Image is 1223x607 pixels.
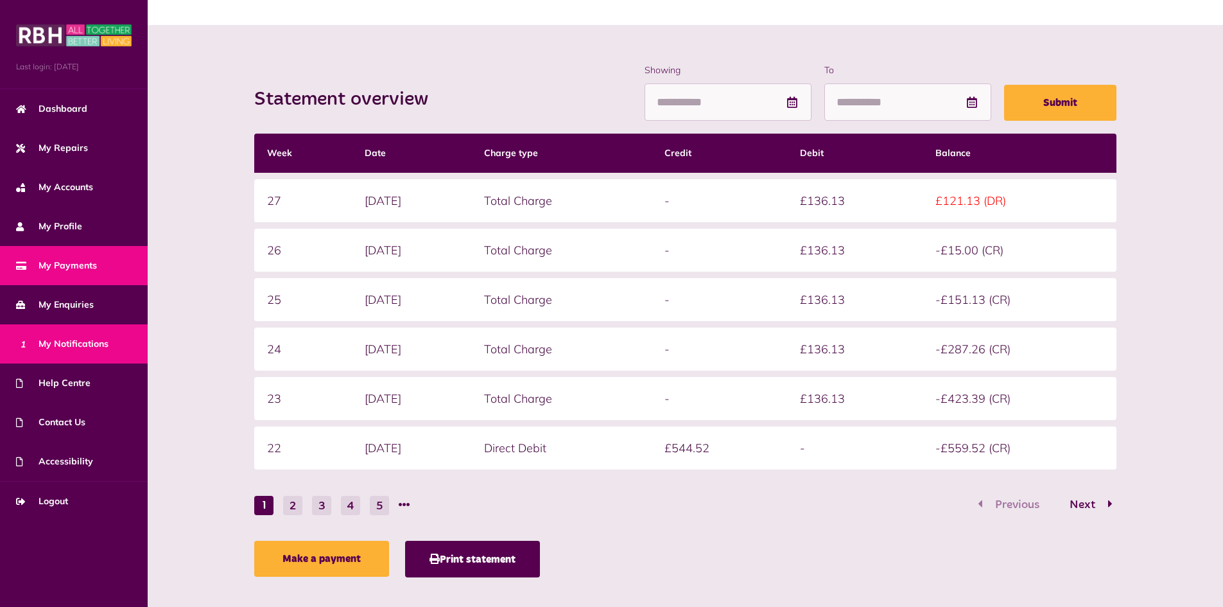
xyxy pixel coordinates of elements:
td: [DATE] [352,427,471,470]
button: Go to page 3 [312,496,331,515]
h2: Statement overview [254,88,441,111]
td: - [652,278,787,321]
label: To [824,64,991,77]
td: £544.52 [652,427,787,470]
button: Submit [1004,85,1116,121]
span: My Enquiries [16,298,94,312]
td: 27 [254,179,352,222]
td: £136.13 [787,377,923,420]
button: Go to page 2 [283,496,302,515]
td: 24 [254,328,352,371]
span: Last login: [DATE] [16,61,132,73]
span: 1 [16,337,30,351]
td: Total Charge [471,229,651,272]
td: - [652,328,787,371]
span: My Repairs [16,141,88,155]
td: Total Charge [471,278,651,321]
td: Direct Debit [471,427,651,470]
td: -£559.52 (CR) [923,427,1116,470]
span: Accessibility [16,455,93,468]
td: - [652,377,787,420]
td: -£423.39 (CR) [923,377,1116,420]
td: - [787,427,923,470]
th: Debit [787,134,923,173]
td: [DATE] [352,278,471,321]
td: [DATE] [352,229,471,272]
th: Charge type [471,134,651,173]
td: 26 [254,229,352,272]
td: Total Charge [471,179,651,222]
td: 23 [254,377,352,420]
button: Go to page 5 [370,496,389,515]
td: [DATE] [352,377,471,420]
span: Contact Us [16,416,85,429]
span: Help Centre [16,376,91,390]
button: Go to page 4 [341,496,360,515]
td: £136.13 [787,328,923,371]
span: Next [1060,499,1105,511]
span: My Accounts [16,180,93,194]
span: Dashboard [16,102,87,116]
th: Credit [652,134,787,173]
td: -£15.00 (CR) [923,229,1116,272]
td: [DATE] [352,179,471,222]
td: £136.13 [787,278,923,321]
td: - [652,179,787,222]
td: [DATE] [352,328,471,371]
td: Total Charge [471,328,651,371]
span: Logout [16,495,68,508]
td: Total Charge [471,377,651,420]
span: My Profile [16,220,82,233]
button: Go to page 2 [1056,496,1116,515]
span: My Notifications [16,337,108,351]
th: Week [254,134,352,173]
img: MyRBH [16,22,132,48]
a: Make a payment [254,541,389,577]
label: Showing [645,64,811,77]
td: £136.13 [787,229,923,272]
td: £136.13 [787,179,923,222]
th: Date [352,134,471,173]
button: Print statement [405,541,540,577]
td: - [652,229,787,272]
span: My Payments [16,259,97,272]
td: -£287.26 (CR) [923,328,1116,371]
td: -£151.13 (CR) [923,278,1116,321]
td: 22 [254,427,352,470]
td: £121.13 (DR) [923,179,1116,222]
td: 25 [254,278,352,321]
th: Balance [923,134,1116,173]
